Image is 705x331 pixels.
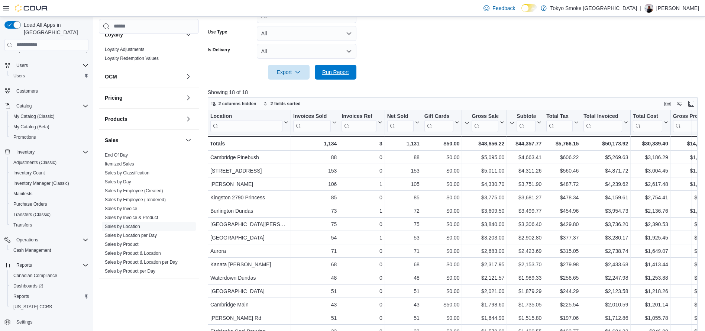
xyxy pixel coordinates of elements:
div: $0.00 [424,206,460,215]
p: | [640,4,641,13]
div: Gift Cards [424,113,454,120]
a: Sales by Product & Location per Day [105,259,178,264]
span: Cash Management [13,247,51,253]
div: Cambridge Pinebush [210,153,288,162]
div: $5,011.00 [464,166,504,175]
div: 0 [342,166,382,175]
button: My Catalog (Classic) [7,111,91,122]
span: Sales by Employee (Created) [105,187,163,193]
div: Total Invoiced [583,113,622,120]
button: Adjustments (Classic) [7,157,91,168]
span: Reports [13,293,29,299]
div: $5,269.63 [583,153,628,162]
div: Total Cost [633,113,662,132]
a: Sales by Product per Day [105,268,155,273]
a: Sales by Location per Day [105,232,157,238]
span: Manifests [10,189,88,198]
div: $0.00 [424,153,460,162]
div: $0.00 [424,233,460,242]
div: 153 [293,166,337,175]
div: 0 [342,193,382,202]
div: Gift Card Sales [424,113,454,132]
button: Promotions [7,132,91,142]
span: Customers [13,86,88,96]
a: Sales by Location [105,224,140,229]
span: Purchase Orders [13,201,47,207]
button: Inventory [1,147,91,157]
button: Total Cost [633,113,668,132]
div: 75 [387,220,420,229]
div: Total Invoiced [583,113,622,132]
div: Aurora [210,247,288,256]
div: $560.46 [546,166,579,175]
div: $4,663.41 [509,153,541,162]
button: Users [7,71,91,81]
span: Promotions [13,134,36,140]
a: [US_STATE] CCRS [10,302,55,311]
button: Reports [7,291,91,302]
button: Gross Sales [464,113,504,132]
a: Sales by Day [105,179,131,184]
span: Transfers [13,222,32,228]
button: Export [268,65,310,80]
button: Purchase Orders [7,199,91,209]
button: Location [210,113,288,132]
span: Feedback [492,4,515,12]
button: Loyalty [184,30,193,39]
div: $2,902.80 [509,233,541,242]
div: $2,754.41 [633,193,668,202]
div: Net Sold [387,113,414,132]
div: 1,131 [387,139,420,148]
span: Adjustments (Classic) [13,160,56,165]
div: $0.00 [424,220,460,229]
div: 88 [293,153,337,162]
a: Sales by Employee (Tendered) [105,197,166,202]
span: Run Report [322,68,349,76]
label: Use Type [208,29,227,35]
button: Run Report [315,65,356,80]
div: [PERSON_NAME] [210,180,288,189]
span: Dashboards [13,283,43,289]
div: 54 [293,233,337,242]
div: $478.34 [546,193,579,202]
span: Users [16,62,28,68]
div: 75 [293,220,337,229]
div: Subtotal [517,113,536,132]
div: $0.00 [424,180,460,189]
div: $3,499.77 [509,206,541,215]
a: Sales by Product [105,241,139,247]
button: Pricing [184,93,193,102]
div: $5,095.00 [464,153,504,162]
span: Itemized Sales [105,161,134,167]
div: Total Cost [633,113,662,120]
span: Sales by Product & Location per Day [105,259,178,265]
span: Sales by Location per Day [105,232,157,238]
div: $2,136.76 [633,206,668,215]
img: Cova [15,4,48,12]
div: $606.22 [546,153,579,162]
div: 88 [387,153,420,162]
button: Invoices Ref [342,113,382,132]
div: Total Tax [546,113,573,120]
a: Feedback [481,1,518,16]
a: Sales by Invoice [105,206,137,211]
div: Invoices Sold [293,113,331,120]
div: $4,311.26 [509,166,541,175]
a: Manifests [10,189,35,198]
span: Sales by Product & Location [105,250,161,256]
div: $4,871.72 [583,166,628,175]
div: $30,339.40 [633,139,668,148]
button: Sales [184,135,193,144]
a: Customers [13,87,41,96]
div: Gross Sales [472,113,498,120]
div: 71 [387,247,420,256]
span: Customers [16,88,38,94]
a: Adjustments (Classic) [10,158,59,167]
div: $0.00 [424,166,460,175]
span: Sales by Employee (Tendered) [105,196,166,202]
h3: Sales [105,136,119,144]
div: $2,423.69 [509,247,541,256]
a: Itemized Sales [105,161,134,166]
div: 73 [293,206,337,215]
span: Inventory [16,149,35,155]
